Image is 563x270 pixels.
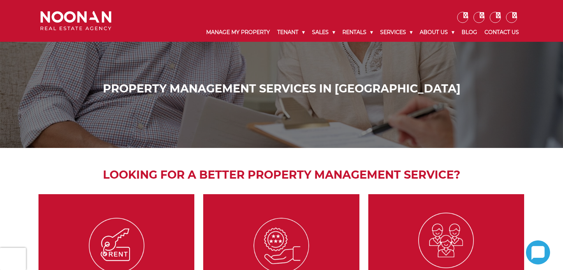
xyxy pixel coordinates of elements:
h2: Looking for a better property management service? [35,166,528,183]
a: Services [376,23,416,42]
a: Blog [458,23,481,42]
a: Contact Us [481,23,523,42]
img: Noonan Real Estate Agency [40,11,111,31]
a: Sales [308,23,339,42]
a: Tenant [274,23,308,42]
h1: Property Management Services in [GEOGRAPHIC_DATA] [42,82,521,95]
a: About Us [416,23,458,42]
a: Rentals [339,23,376,42]
a: Manage My Property [202,23,274,42]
